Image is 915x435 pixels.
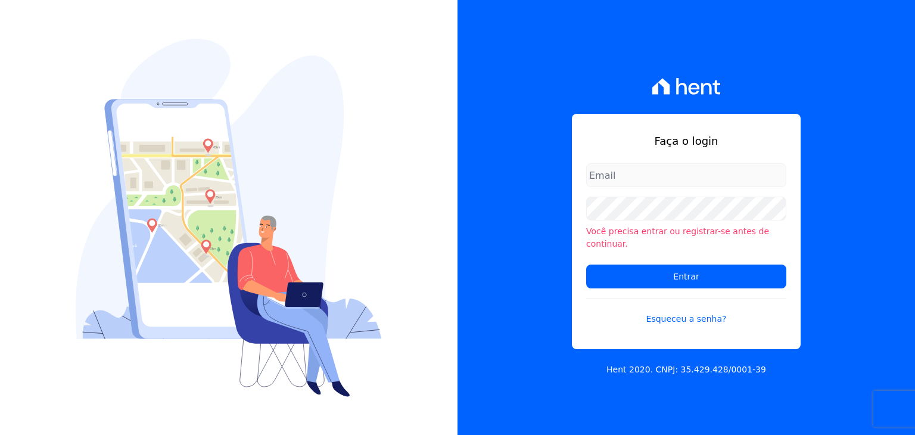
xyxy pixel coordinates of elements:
[606,363,766,376] p: Hent 2020. CNPJ: 35.429.428/0001-39
[586,225,786,250] li: Você precisa entrar ou registrar-se antes de continuar.
[586,265,786,288] input: Entrar
[76,39,382,397] img: Login
[586,298,786,325] a: Esqueceu a senha?
[586,133,786,149] h1: Faça o login
[586,163,786,187] input: Email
